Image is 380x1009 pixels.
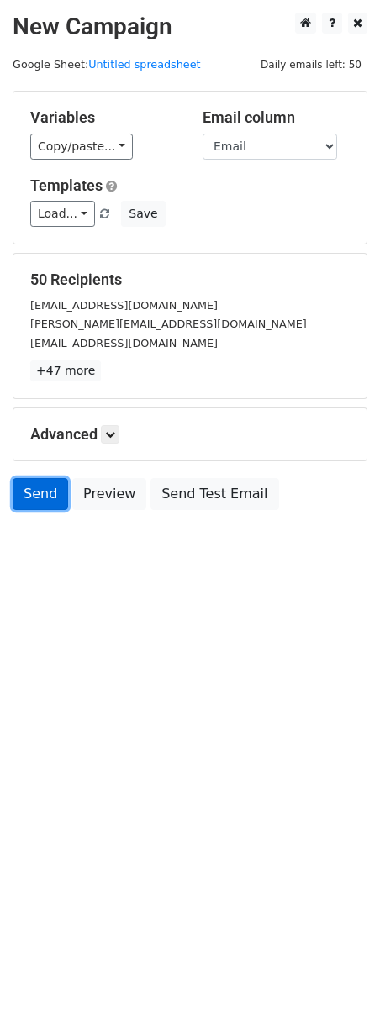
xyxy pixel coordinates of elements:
h5: Advanced [30,425,350,444]
a: Send Test Email [150,478,278,510]
a: Untitled spreadsheet [88,58,200,71]
a: Daily emails left: 50 [255,58,367,71]
h5: Variables [30,108,177,127]
h5: Email column [203,108,350,127]
small: Google Sheet: [13,58,201,71]
a: +47 more [30,360,101,381]
small: [EMAIL_ADDRESS][DOMAIN_NAME] [30,299,218,312]
a: Copy/paste... [30,134,133,160]
span: Daily emails left: 50 [255,55,367,74]
button: Save [121,201,165,227]
h5: 50 Recipients [30,271,350,289]
a: Load... [30,201,95,227]
a: Templates [30,176,103,194]
a: Preview [72,478,146,510]
iframe: Chat Widget [296,928,380,1009]
a: Send [13,478,68,510]
small: [EMAIL_ADDRESS][DOMAIN_NAME] [30,337,218,349]
small: [PERSON_NAME][EMAIL_ADDRESS][DOMAIN_NAME] [30,318,307,330]
h2: New Campaign [13,13,367,41]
